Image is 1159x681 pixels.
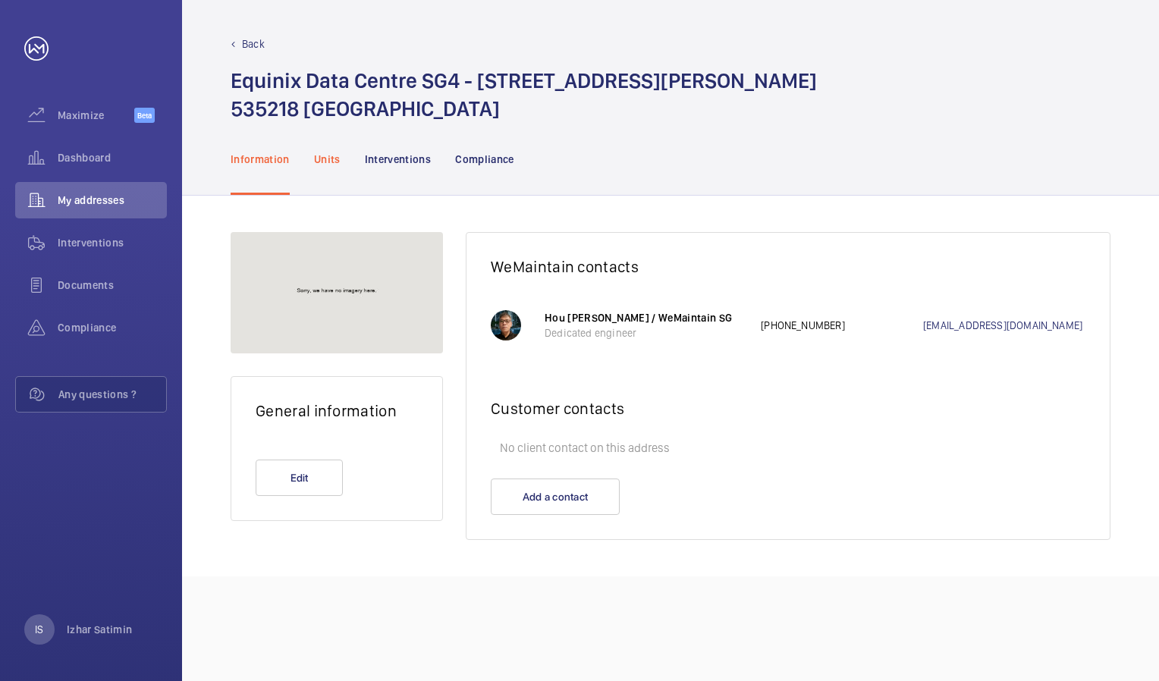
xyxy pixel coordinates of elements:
p: Hou [PERSON_NAME] / WeMaintain SG [545,310,746,325]
p: [PHONE_NUMBER] [761,318,923,333]
p: Izhar Satimin [67,622,133,637]
p: Back [242,36,265,52]
h1: Equinix Data Centre SG4 - [STREET_ADDRESS][PERSON_NAME] 535218 [GEOGRAPHIC_DATA] [231,67,817,123]
h2: WeMaintain contacts [491,257,1085,276]
h2: Customer contacts [491,399,1085,418]
span: Any questions ? [58,387,166,402]
p: Compliance [455,152,514,167]
p: IS [35,622,43,637]
span: Dashboard [58,150,167,165]
span: Beta [134,108,155,123]
p: Dedicated engineer [545,325,746,340]
a: [EMAIL_ADDRESS][DOMAIN_NAME] [923,318,1085,333]
span: Documents [58,278,167,293]
p: Units [314,152,341,167]
span: Maximize [58,108,134,123]
button: Edit [256,460,343,496]
p: No client contact on this address [491,433,1085,463]
span: My addresses [58,193,167,208]
span: Compliance [58,320,167,335]
button: Add a contact [491,479,620,515]
p: Information [231,152,290,167]
span: Interventions [58,235,167,250]
p: Interventions [365,152,432,167]
h2: General information [256,401,418,420]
